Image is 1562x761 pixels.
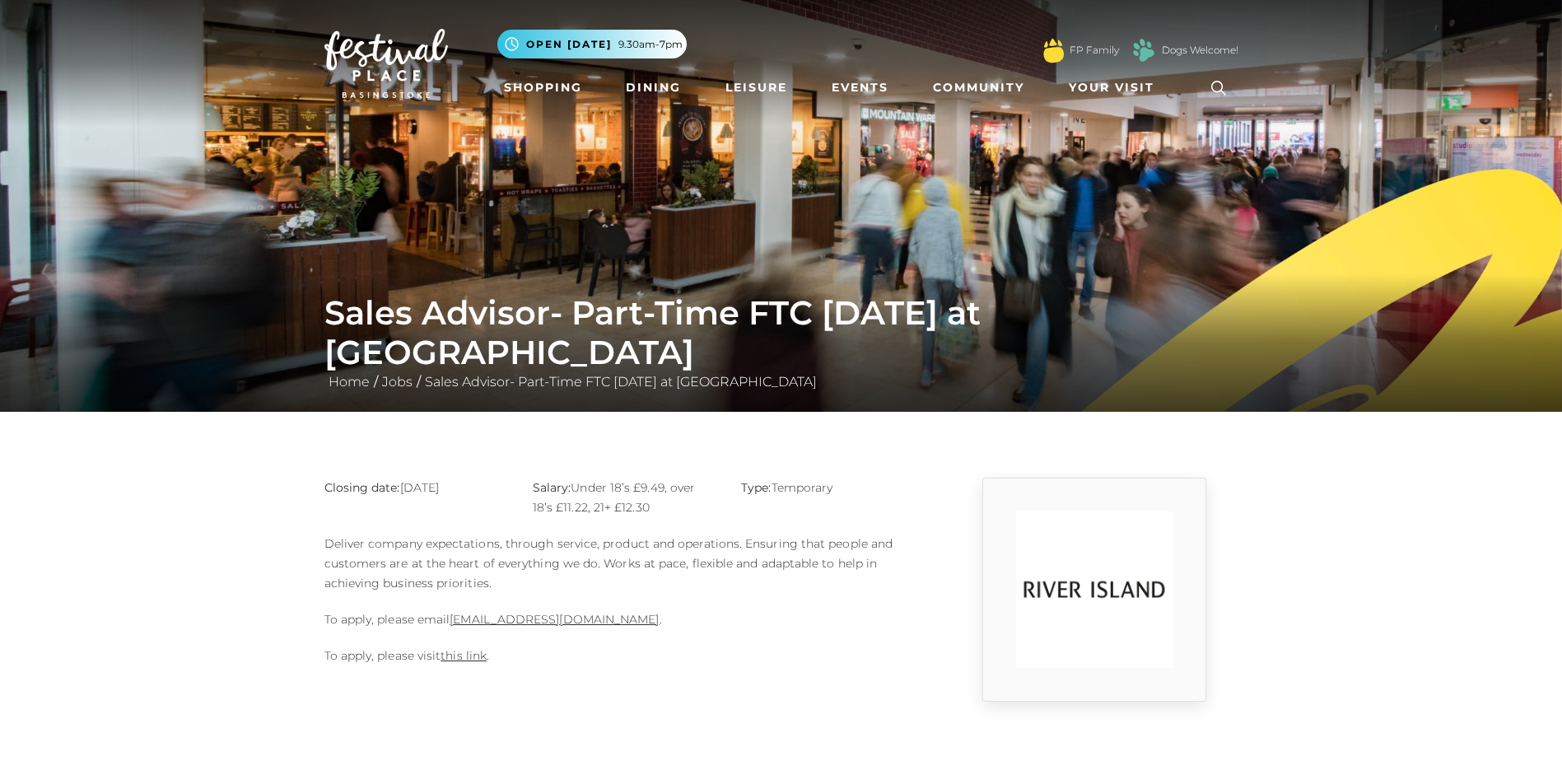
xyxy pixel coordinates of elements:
a: Sales Advisor- Part-Time FTC [DATE] at [GEOGRAPHIC_DATA] [421,374,821,390]
strong: Type: [741,480,771,495]
h1: Sales Advisor- Part-Time FTC [DATE] at [GEOGRAPHIC_DATA] [324,293,1238,372]
p: To apply, please visit . [324,646,926,665]
a: Community [926,72,1031,103]
a: Events [825,72,895,103]
strong: Closing date: [324,480,400,495]
a: Home [324,374,374,390]
img: 9_1554823252_w6od.png [1016,511,1173,668]
p: Under 18’s £9.49, over 18’s £11.22, 21+ £12.30 [533,478,716,517]
a: Dogs Welcome! [1162,43,1238,58]
a: Your Visit [1062,72,1169,103]
span: Your Visit [1069,79,1154,96]
a: Dining [619,72,688,103]
div: / / [312,293,1251,392]
p: Deliver company expectations, through service, product and operations. Ensuring that people and c... [324,534,926,593]
span: Open [DATE] [526,37,612,52]
a: this link [441,648,487,663]
a: [EMAIL_ADDRESS][DOMAIN_NAME] [450,612,659,627]
p: To apply, please email . [324,609,926,629]
span: 9.30am-7pm [618,37,683,52]
img: Festival Place Logo [324,29,448,98]
strong: Salary: [533,480,571,495]
a: FP Family [1070,43,1119,58]
p: [DATE] [324,478,508,497]
button: Open [DATE] 9.30am-7pm [497,30,687,58]
a: Jobs [378,374,417,390]
p: Temporary [741,478,925,497]
a: Shopping [497,72,589,103]
a: Leisure [719,72,794,103]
